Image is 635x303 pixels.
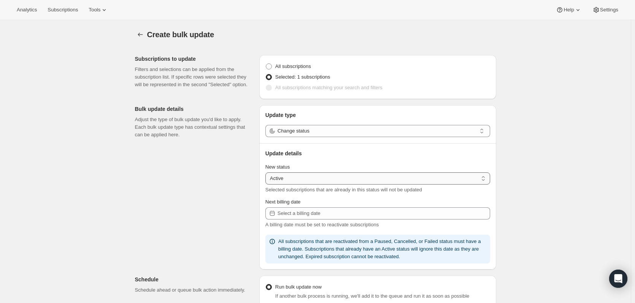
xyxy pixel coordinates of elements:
p: Schedule ahead or queue bulk action immediately. [135,286,253,294]
span: Help [564,7,574,13]
p: Bulk update details [135,105,253,113]
span: Settings [600,7,618,13]
button: Analytics [12,5,41,15]
p: Filters and selections can be applied from the subscription list. If specific rows were selected ... [135,66,253,88]
span: Subscriptions [48,7,78,13]
p: Schedule [135,276,253,283]
span: If another bulk process is running, we'll add it to the queue and run it as soon as possible [275,293,470,299]
span: All subscriptions matching your search and filters [275,85,383,90]
p: All subscriptions that are reactivated from a Paused, Cancelled, or Failed status must have a bil... [278,238,487,260]
div: Open Intercom Messenger [609,270,627,288]
span: New status [265,164,290,170]
p: Adjust the type of bulk update you'd like to apply. Each bulk update type has contextual settings... [135,116,253,139]
span: Next billing date [265,199,301,205]
button: Help [551,5,586,15]
span: A billing date must be set to reactivate subscriptions [265,222,379,227]
p: Subscriptions to update [135,55,253,63]
button: Tools [84,5,113,15]
span: Tools [89,7,100,13]
span: Create bulk update [147,30,214,39]
span: Selected subscriptions that are already in this status will not be updated [265,187,422,193]
span: Run bulk update now [275,284,322,290]
button: Settings [588,5,623,15]
span: Selected: 1 subscriptions [275,74,330,80]
p: Update type [265,111,490,119]
button: Subscriptions [43,5,83,15]
input: Select a billing date [278,207,490,219]
span: All subscriptions [275,63,311,69]
span: Analytics [17,7,37,13]
p: Update details [265,150,490,157]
